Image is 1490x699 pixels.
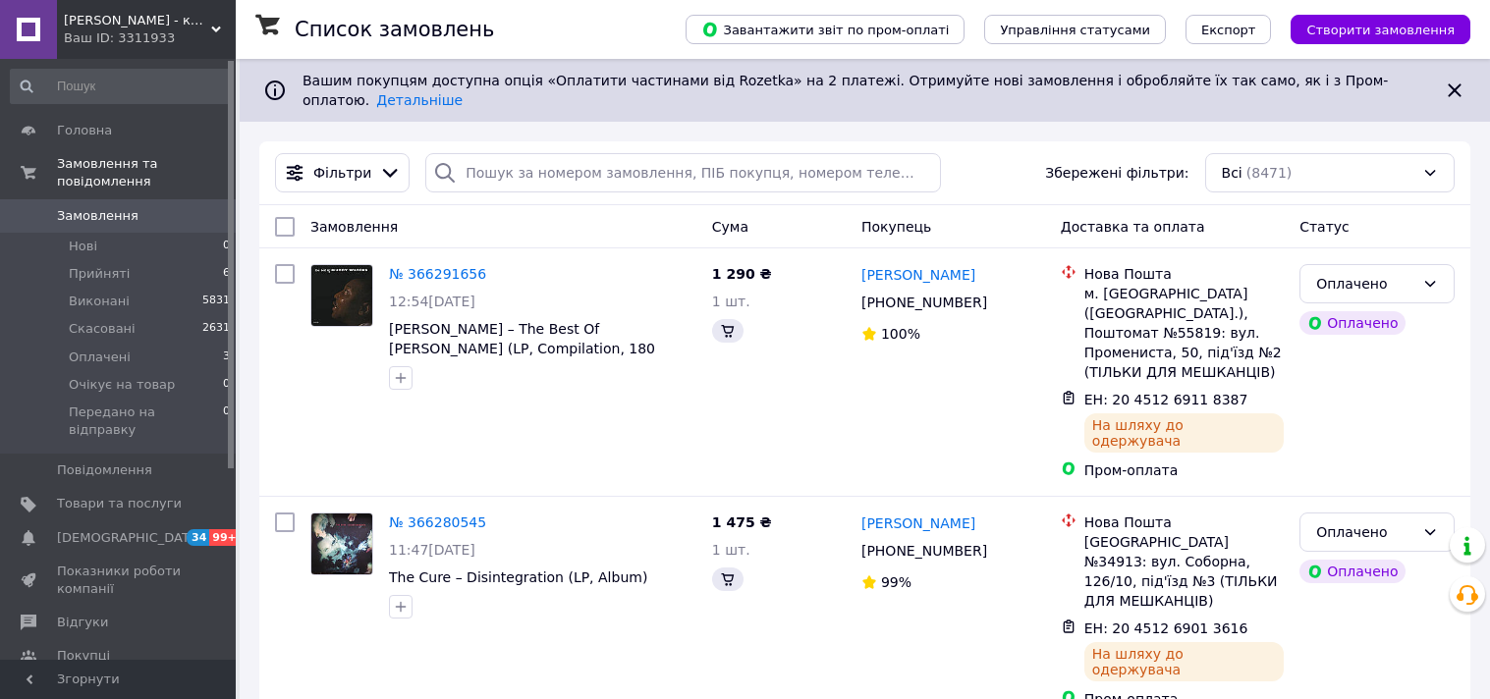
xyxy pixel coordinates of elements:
a: № 366291656 [389,266,486,282]
span: 2631 [202,320,230,338]
div: [PHONE_NUMBER] [857,537,991,565]
span: 0 [223,376,230,394]
span: Повідомлення [57,461,152,479]
a: [PERSON_NAME] [861,513,975,533]
a: Фото товару [310,512,373,575]
img: Фото товару [311,513,372,574]
span: Показники роботи компанії [57,563,182,598]
a: [PERSON_NAME] – The Best Of [PERSON_NAME] (LP, Compilation, 180 Gram, Vinyl) [389,321,655,376]
span: Нові [69,238,97,255]
span: Вашим покупцям доступна опція «Оплатити частинами від Rozetka» на 2 платежі. Отримуйте нові замов... [303,73,1388,108]
a: № 366280545 [389,514,486,530]
a: Створити замовлення [1271,21,1470,36]
span: 1 шт. [712,542,750,558]
span: Фільтри [313,163,371,183]
a: Фото товару [310,264,373,327]
span: Cума [712,219,748,235]
div: [PHONE_NUMBER] [857,289,991,316]
div: Ваш ID: 3311933 [64,29,236,47]
span: Відгуки [57,614,108,631]
span: Статус [1299,219,1350,235]
span: [DEMOGRAPHIC_DATA] [57,529,202,547]
div: Оплачено [1316,273,1414,295]
button: Завантажити звіт по пром-оплаті [686,15,965,44]
span: Передано на відправку [69,403,223,439]
span: 99% [881,574,911,590]
div: Нова Пошта [1084,264,1284,284]
h1: Список замовлень [295,18,494,41]
span: 99+ [209,529,242,546]
div: м. [GEOGRAPHIC_DATA] ([GEOGRAPHIC_DATA].), Поштомат №55819: вул. Промениста, 50, під'їзд №2 (ТІЛЬ... [1084,284,1284,382]
span: Хитун-Бовтун - книги та вініл [64,12,211,29]
span: Очікує на товар [69,376,175,394]
span: 34 [187,529,209,546]
span: Доставка та оплата [1061,219,1205,235]
span: Експорт [1201,23,1256,37]
span: 12:54[DATE] [389,294,475,309]
span: 0 [223,238,230,255]
button: Створити замовлення [1291,15,1470,44]
span: Створити замовлення [1306,23,1455,37]
input: Пошук за номером замовлення, ПІБ покупця, номером телефону, Email, номером накладної [425,153,941,192]
span: 1 475 ₴ [712,514,772,530]
span: Товари та послуги [57,495,182,512]
div: [GEOGRAPHIC_DATA] №34913: вул. Соборна, 126/10, під'їзд №3 (ТІЛЬКИ ДЛЯ МЕШКАНЦІВ) [1084,532,1284,611]
span: Скасовані [69,320,136,338]
span: Замовлення та повідомлення [57,155,236,190]
a: The Cure – Disintegration (LP, Album) [389,569,647,585]
span: 0 [223,403,230,439]
span: ЕН: 20 4512 6901 3616 [1084,620,1248,636]
span: Покупці [57,647,110,665]
span: Оплачені [69,349,131,366]
span: Головна [57,122,112,139]
div: Оплачено [1299,311,1406,335]
div: Оплачено [1316,521,1414,543]
span: Виконані [69,293,130,310]
span: 3 [223,349,230,366]
div: Нова Пошта [1084,512,1284,532]
span: (8471) [1246,165,1293,181]
button: Експорт [1186,15,1272,44]
img: Фото товару [311,265,372,326]
a: Детальніше [376,92,463,108]
span: 1 290 ₴ [712,266,772,282]
div: Оплачено [1299,560,1406,583]
span: 100% [881,326,920,342]
span: ЕН: 20 4512 6911 8387 [1084,392,1248,407]
span: Замовлення [57,207,138,225]
span: Покупець [861,219,931,235]
input: Пошук [10,69,232,104]
div: Пром-оплата [1084,460,1284,480]
button: Управління статусами [984,15,1166,44]
span: Управління статусами [1000,23,1150,37]
span: 5831 [202,293,230,310]
span: Прийняті [69,265,130,283]
span: Завантажити звіт по пром-оплаті [701,21,949,38]
span: 11:47[DATE] [389,542,475,558]
span: Замовлення [310,219,398,235]
span: Всі [1222,163,1242,183]
a: [PERSON_NAME] [861,265,975,285]
span: 6 [223,265,230,283]
div: На шляху до одержувача [1084,413,1284,453]
div: На шляху до одержувача [1084,642,1284,681]
span: Збережені фільтри: [1045,163,1188,183]
span: 1 шт. [712,294,750,309]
